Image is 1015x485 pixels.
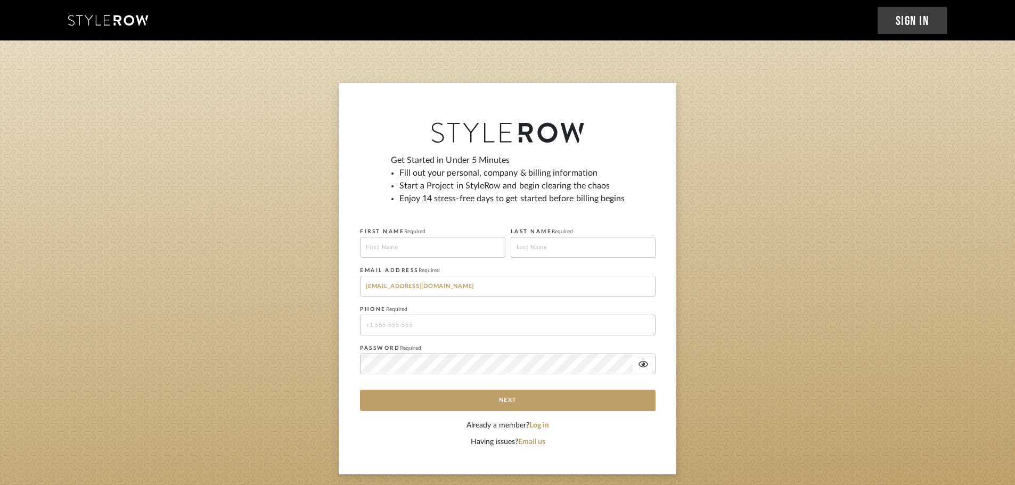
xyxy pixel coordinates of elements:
label: EMAIL ADDRESS [360,267,440,274]
input: Last Name [511,237,656,258]
button: Log in [529,420,549,431]
input: First Name [360,237,505,258]
span: Required [419,268,440,273]
button: Next [360,390,656,411]
li: Start a Project in StyleRow and begin clearing the chaos [399,179,625,192]
input: +1 555-555-555 [360,315,656,335]
a: Email us [518,438,545,446]
input: me@example.com [360,276,656,297]
label: PASSWORD [360,345,421,351]
span: Required [404,229,425,234]
label: FIRST NAME [360,228,425,235]
a: Sign In [878,7,947,34]
li: Fill out your personal, company & billing information [399,167,625,179]
span: Required [386,307,407,312]
li: Enjoy 14 stress-free days to get started before billing begins [399,192,625,205]
span: Required [552,229,573,234]
div: Having issues? [360,437,656,448]
div: Already a member? [360,420,656,431]
label: PHONE [360,306,407,313]
label: LAST NAME [511,228,574,235]
span: Required [400,346,421,351]
div: Get Started in Under 5 Minutes [391,154,625,213]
